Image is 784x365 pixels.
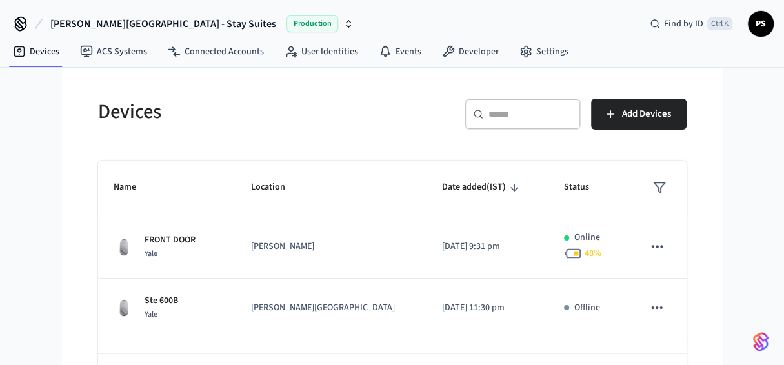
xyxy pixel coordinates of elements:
span: Ctrl K [707,17,732,30]
img: SeamLogoGradient.69752ec5.svg [753,331,769,352]
p: [PERSON_NAME][GEOGRAPHIC_DATA] [251,301,411,315]
span: Yale [145,248,157,259]
button: PS [748,11,774,37]
p: [PERSON_NAME] [251,240,411,253]
span: Add Devices [622,106,671,123]
p: Online [574,231,600,244]
span: Yale [145,309,157,320]
span: Find by ID [664,17,703,30]
p: Offline [574,301,600,315]
span: Production [286,15,338,32]
h5: Devices [98,99,385,125]
span: Name [114,177,153,197]
span: 48 % [585,247,601,260]
p: [DATE] 11:30 pm [442,301,533,315]
a: Devices [3,40,70,63]
span: [PERSON_NAME][GEOGRAPHIC_DATA] - Stay Suites [50,16,276,32]
img: August Wifi Smart Lock 3rd Gen, Silver, Front [114,237,134,257]
a: Events [368,40,432,63]
div: Find by IDCtrl K [639,12,743,35]
span: Date added(IST) [442,177,523,197]
a: ACS Systems [70,40,157,63]
img: August Wifi Smart Lock 3rd Gen, Silver, Front [114,297,134,318]
a: Developer [432,40,509,63]
a: Settings [509,40,579,63]
a: User Identities [274,40,368,63]
span: Status [564,177,606,197]
a: Connected Accounts [157,40,274,63]
span: PS [749,12,772,35]
p: FRONT DOOR [145,233,196,247]
p: Ste 600B [145,294,178,308]
span: Location [251,177,302,197]
button: Add Devices [591,99,687,130]
p: [DATE] 9:31 pm [442,240,533,253]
